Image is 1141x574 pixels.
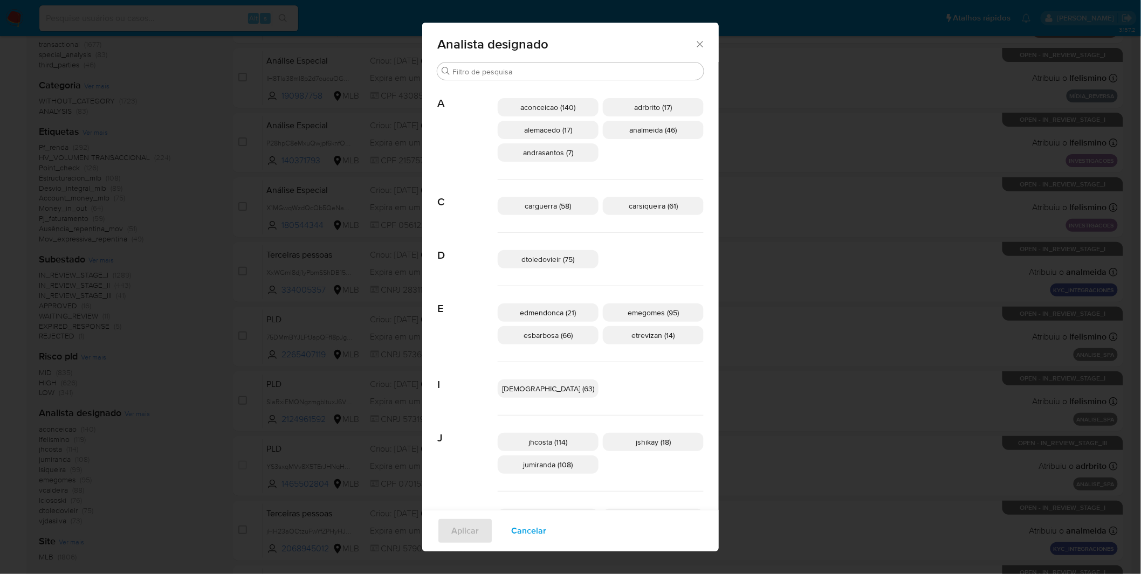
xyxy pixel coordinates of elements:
span: andrasantos (7) [523,147,573,158]
span: J [437,416,498,445]
span: carguerra (58) [525,200,572,211]
span: C [437,179,498,209]
div: edmendonca (21) [498,303,599,322]
span: analmeida (46) [630,125,677,135]
div: emegomes (95) [603,303,704,322]
div: andrasantos (7) [498,143,599,162]
span: jumiranda (108) [524,459,573,470]
div: adrbrito (17) [603,98,704,116]
span: Analista designado [437,38,695,51]
span: edmendonca (21) [520,307,576,318]
span: etrevizan (14) [632,330,675,341]
span: alemacedo (17) [524,125,572,135]
div: lbarbozadeol (44) [498,509,599,527]
span: esbarbosa (66) [524,330,573,341]
span: emegomes (95) [628,307,679,318]
span: A [437,81,498,110]
span: L [437,492,498,521]
span: [DEMOGRAPHIC_DATA] (63) [502,383,594,394]
div: alemacedo (17) [498,121,599,139]
div: jshikay (18) [603,433,704,451]
div: esbarbosa (66) [498,326,599,344]
div: aconceicao (140) [498,98,599,116]
span: jhcosta (114) [529,437,568,447]
button: Fechar [695,39,704,49]
span: dtoledovieir (75) [522,254,575,265]
span: I [437,362,498,391]
span: adrbrito (17) [635,102,672,113]
button: Cancelar [497,518,560,544]
div: dtoledovieir (75) [498,250,599,268]
span: D [437,233,498,262]
span: E [437,286,498,315]
div: jhcosta (114) [498,433,599,451]
div: carguerra (58) [498,197,599,215]
button: Procurar [442,67,450,75]
input: Filtro de pesquisa [452,67,699,77]
span: carsiqueira (61) [629,200,678,211]
div: [DEMOGRAPHIC_DATA] (63) [498,379,599,398]
span: Cancelar [511,519,546,543]
div: carsiqueira (61) [603,197,704,215]
span: aconceicao (140) [521,102,576,113]
div: jumiranda (108) [498,455,599,474]
span: jshikay (18) [636,437,671,447]
div: analmeida (46) [603,121,704,139]
div: lclososki (76) [603,509,704,527]
div: etrevizan (14) [603,326,704,344]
